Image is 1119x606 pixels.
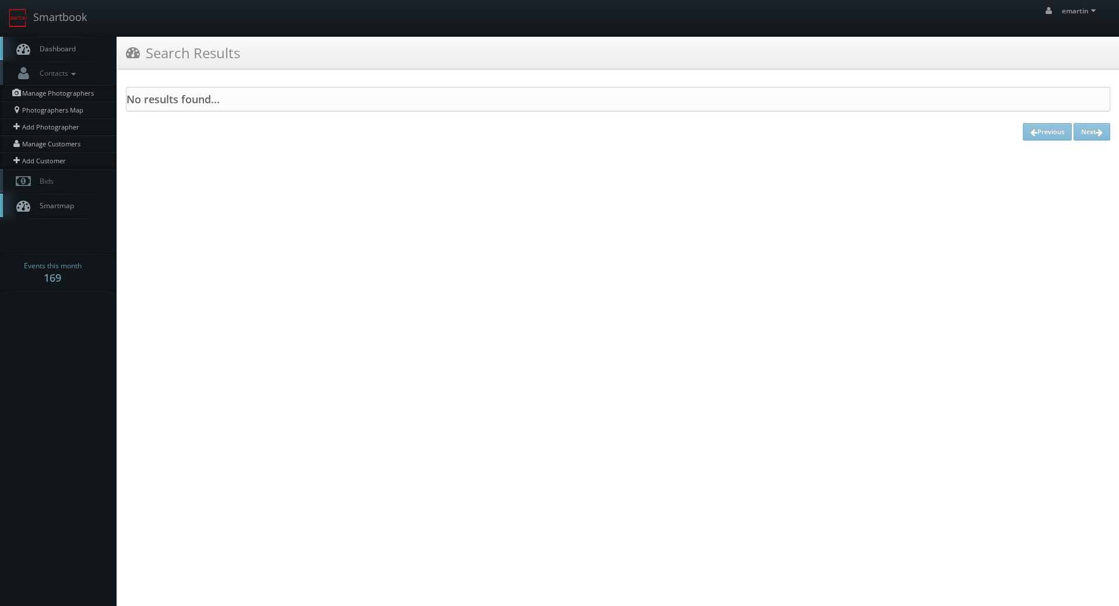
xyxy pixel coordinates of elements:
[1062,6,1099,16] span: emartin
[24,260,82,272] span: Events this month
[34,44,76,54] span: Dashboard
[126,93,1110,105] h4: No results found...
[34,68,79,78] span: Contacts
[9,9,27,27] img: smartbook-logo.png
[34,201,74,211] span: Smartmap
[126,43,240,63] h3: Search Results
[34,176,54,186] span: Bids
[44,271,61,285] strong: 169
